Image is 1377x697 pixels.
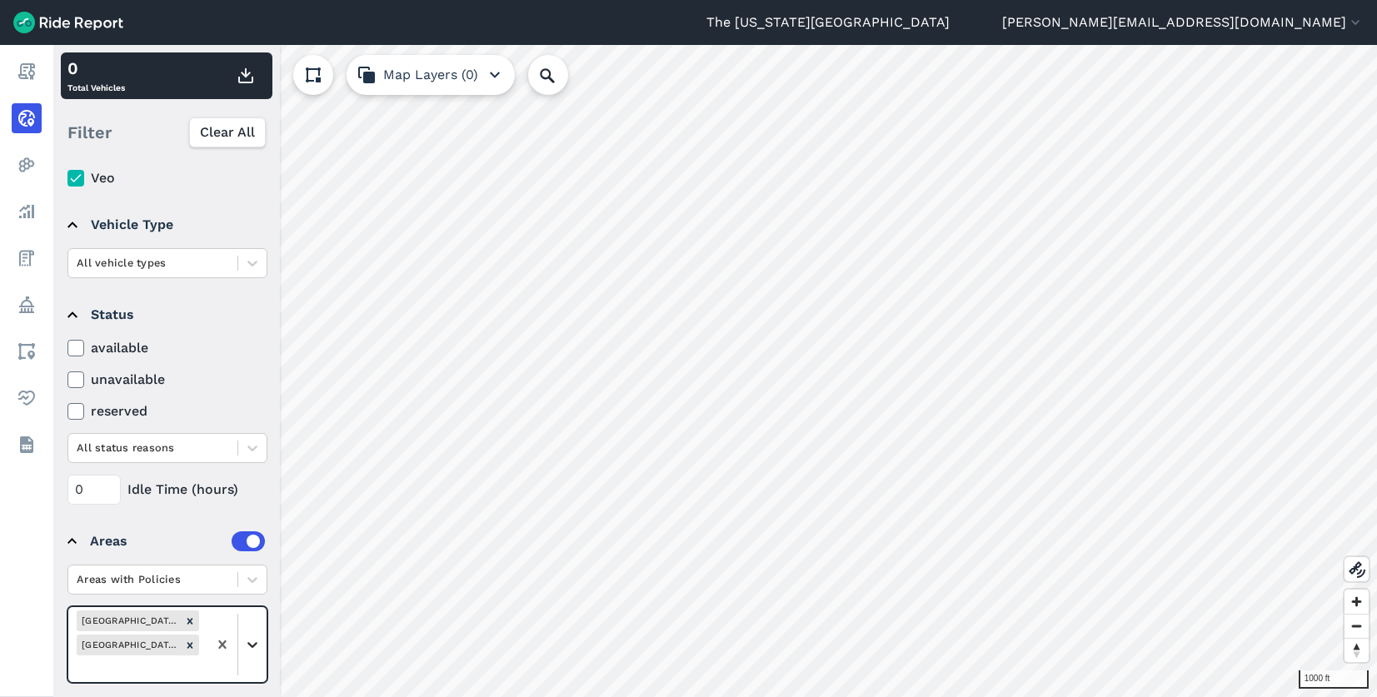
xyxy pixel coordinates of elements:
div: Filter [61,107,272,158]
summary: Areas [67,518,265,565]
button: Zoom out [1345,614,1369,638]
div: Remove 11th Ave Parking Garage [181,610,199,631]
div: Total Vehicles [67,56,125,96]
label: unavailable [67,370,267,390]
a: The [US_STATE][GEOGRAPHIC_DATA] [706,12,950,32]
canvas: Map [53,45,1377,697]
button: Map Layers (0) [347,55,515,95]
label: reserved [67,401,267,421]
div: [GEOGRAPHIC_DATA] Garage [77,635,181,655]
input: Search Location or Vehicles [528,55,595,95]
a: Report [12,57,42,87]
div: Areas [90,531,265,551]
a: Areas [12,336,42,366]
button: Clear All [189,117,266,147]
a: Fees [12,243,42,273]
a: Health [12,383,42,413]
div: 0 [67,56,125,81]
a: Realtime [12,103,42,133]
div: 1000 ft [1299,670,1369,689]
summary: Vehicle Type [67,202,265,248]
button: Reset bearing to north [1345,638,1369,662]
a: Policy [12,290,42,320]
a: Analyze [12,197,42,227]
div: Remove 12th Ave Parking Garage [181,635,199,655]
div: Idle Time (hours) [67,475,267,505]
a: Datasets [12,430,42,460]
label: available [67,338,267,358]
a: Heatmaps [12,150,42,180]
summary: Status [67,291,265,338]
label: Veo [67,168,267,188]
img: Ride Report [13,12,123,33]
div: [GEOGRAPHIC_DATA] Garage [77,610,181,631]
span: Clear All [200,122,255,142]
button: [PERSON_NAME][EMAIL_ADDRESS][DOMAIN_NAME] [1002,12,1364,32]
button: Zoom in [1345,590,1369,614]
